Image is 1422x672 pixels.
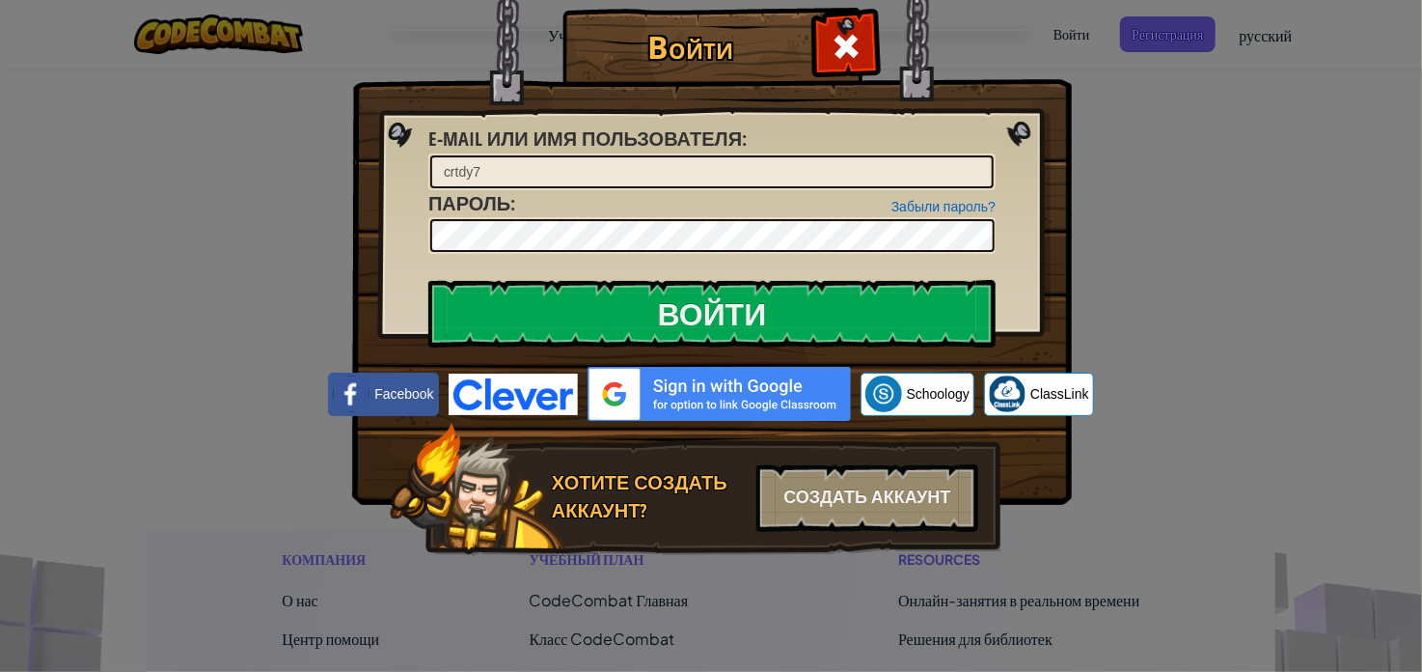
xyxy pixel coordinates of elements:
[428,126,742,152] span: E-mail или имя пользователя
[428,126,747,154] label: :
[552,469,745,524] div: Хотите создать аккаунт?
[567,30,813,64] h1: Войти
[1030,384,1089,404] span: ClassLink
[865,376,902,412] img: schoology.png
[907,384,970,404] span: Schoology
[428,190,515,218] label: :
[588,367,851,421] img: gplus_sso_button2.svg
[449,374,578,415] img: clever-logo-blue.png
[891,199,996,214] a: Забыли пароль?
[428,190,510,216] span: Пароль
[756,464,978,532] div: Создать аккаунт
[428,280,996,348] input: Войти
[989,376,1025,412] img: classlink-logo-small.png
[333,376,369,412] img: facebook_small.png
[374,384,433,404] span: Facebook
